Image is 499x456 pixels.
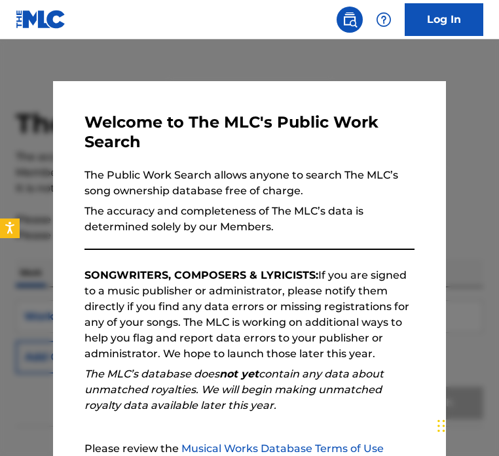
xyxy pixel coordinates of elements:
[84,269,318,281] strong: SONGWRITERS, COMPOSERS & LYRICISTS:
[84,368,384,412] em: The MLC’s database does contain any data about unmatched royalties. We will begin making unmatche...
[181,442,384,455] a: Musical Works Database Terms of Use
[337,7,363,33] a: Public Search
[405,3,483,36] a: Log In
[434,393,499,456] iframe: Chat Widget
[342,12,358,27] img: search
[84,167,415,199] p: The Public Work Search allows anyone to search The MLC’s song ownership database free of charge.
[437,406,445,446] div: Drag
[84,113,415,152] h3: Welcome to The MLC's Public Work Search
[84,268,415,362] p: If you are signed to a music publisher or administrator, please notify them directly if you find ...
[371,7,397,33] div: Help
[219,368,259,380] strong: not yet
[376,12,392,27] img: help
[84,203,415,235] p: The accuracy and completeness of The MLC’s data is determined solely by our Members.
[16,10,66,29] img: MLC Logo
